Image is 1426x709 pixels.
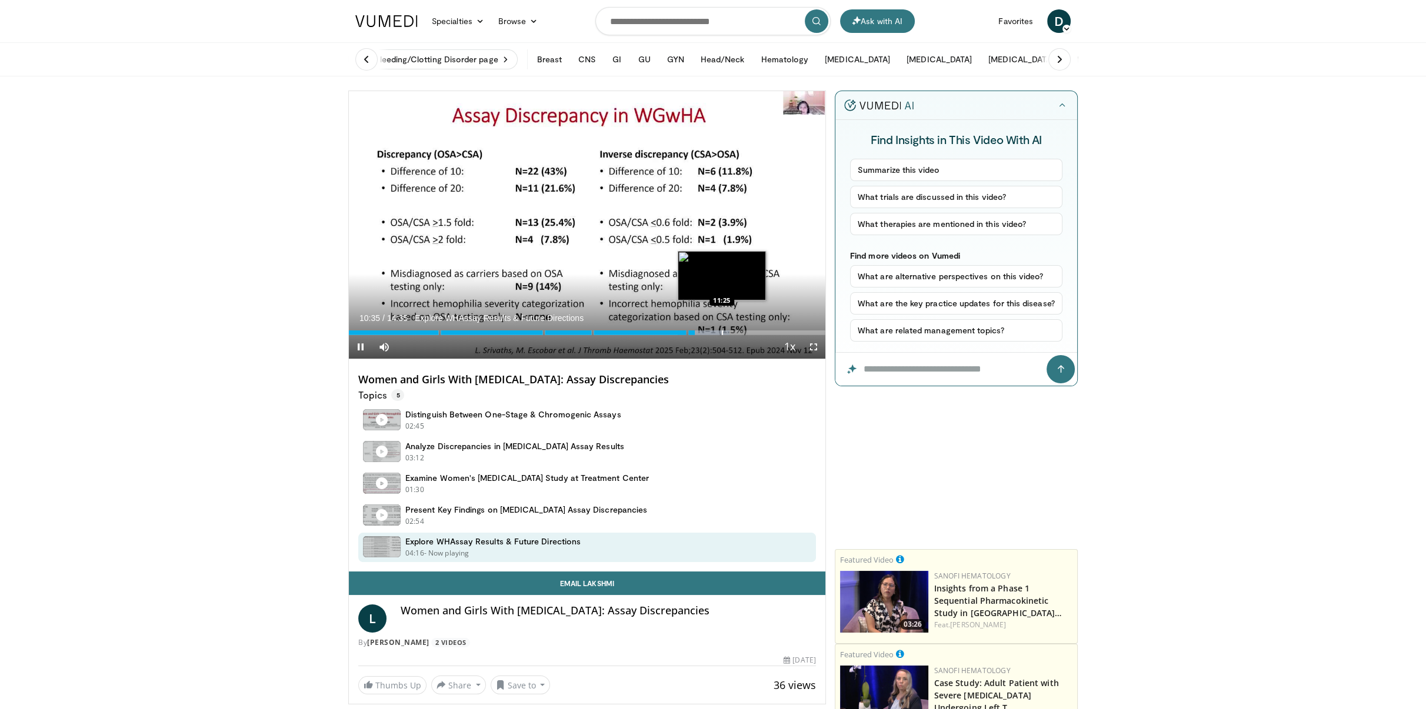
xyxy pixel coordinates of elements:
[631,48,657,71] button: GU
[900,619,925,630] span: 03:26
[678,251,766,300] img: image.jpeg
[431,638,470,648] a: 2 Videos
[694,48,752,71] button: Head/Neck
[660,48,691,71] button: GYN
[405,536,581,547] h4: Explore WHAssay Results & Future Directions
[391,389,404,401] span: 5
[754,48,815,71] button: Hematology
[431,675,486,694] button: Share
[850,159,1062,181] button: Summarize this video
[491,675,551,694] button: Save to
[840,554,894,565] small: Featured Video
[349,91,825,359] video-js: Video Player
[358,373,816,386] h4: Women and Girls With [MEDICAL_DATA]: Assay Discrepancies
[348,49,518,69] a: Visit Bleeding/Clotting Disorder page
[899,48,979,71] button: [MEDICAL_DATA]
[850,319,1062,342] button: What are related management topics?
[868,395,1044,542] iframe: Advertisement
[571,48,603,71] button: CNS
[358,389,404,401] p: Topics
[405,441,624,452] h4: Analyze Discrepancies in [MEDICAL_DATA] Assay Results
[491,9,545,33] a: Browse
[425,9,491,33] a: Specialties
[950,620,1006,630] a: [PERSON_NAME]
[934,583,1062,618] a: Insights from a Phase 1 Sequential Pharmacokinetic Study in [GEOGRAPHIC_DATA]…
[840,571,928,633] a: 03:26
[840,649,894,660] small: Featured Video
[844,99,914,111] img: vumedi-ai-logo.v2.svg
[850,265,1062,287] button: What are alternative perspectives on this video?
[774,678,816,692] span: 36 views
[415,313,584,323] span: Explore WHAssay Results & Future Directions
[850,186,1062,208] button: What trials are discussed in this video?
[835,353,1077,386] input: Question for the AI
[405,473,649,483] h4: Examine Women's [MEDICAL_DATA] Study at Treatment Center
[802,335,825,359] button: Fullscreen
[934,571,1011,581] a: Sanofi Hematology
[424,548,469,558] p: - Now playing
[358,604,387,633] a: L
[1047,9,1071,33] a: D
[778,335,802,359] button: Playback Rate
[850,213,1062,235] button: What therapies are mentioned in this video?
[595,7,831,35] input: Search topics, interventions
[349,335,372,359] button: Pause
[784,655,815,665] div: [DATE]
[530,48,569,71] button: Breast
[405,484,424,495] p: 01:30
[382,313,385,323] span: /
[359,313,380,323] span: 10:35
[991,9,1040,33] a: Favorites
[850,292,1062,315] button: What are the key practice updates for this disease?
[349,571,825,595] a: Email Lakshmi
[405,409,621,420] h4: Distinguish Between One-Stage & Chromogenic Assays
[355,15,418,27] img: VuMedi Logo
[850,132,1062,147] h4: Find Insights in This Video With AI
[850,250,1062,260] p: Find more videos on Vumedi
[358,676,427,694] a: Thumbs Up
[387,313,408,323] span: 14:35
[405,548,424,558] p: 04:16
[405,504,647,515] h4: Present Key Findings on [MEDICAL_DATA] Assay Discrepancies
[367,637,429,647] a: [PERSON_NAME]
[349,330,825,335] div: Progress Bar
[405,516,424,527] p: 02:54
[818,48,897,71] button: [MEDICAL_DATA]
[605,48,628,71] button: GI
[981,48,1061,71] button: [MEDICAL_DATA]
[840,571,928,633] img: a82417f2-eb2d-47cb-881f-e43c4e05e3ae.png.150x105_q85_crop-smart_upscale.png
[405,453,424,463] p: 03:12
[405,421,424,432] p: 02:45
[840,9,915,33] button: Ask with AI
[372,335,396,359] button: Mute
[358,637,816,648] div: By
[934,620,1072,630] div: Feat.
[934,665,1011,675] a: Sanofi Hematology
[401,604,816,617] h4: Women and Girls With [MEDICAL_DATA]: Assay Discrepancies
